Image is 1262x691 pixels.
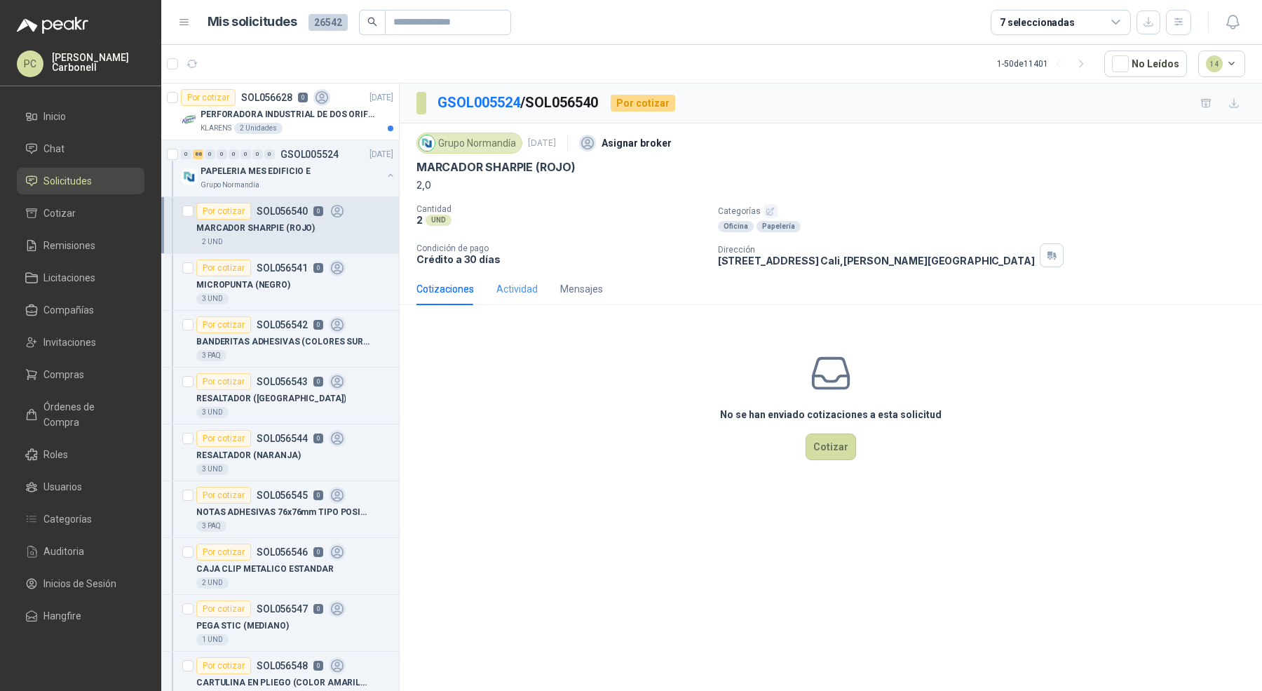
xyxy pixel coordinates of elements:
[196,487,251,504] div: Por cotizar
[43,576,116,591] span: Inicios de Sesión
[196,392,346,405] p: RESALTADOR ([GEOGRAPHIC_DATA])
[196,601,251,617] div: Por cotizar
[718,204,1256,218] p: Categorías
[369,148,393,161] p: [DATE]
[806,434,856,460] button: Cotizar
[17,17,88,34] img: Logo peakr
[313,434,323,443] p: 0
[17,329,144,356] a: Invitaciones
[201,165,311,178] p: PAPELERIA MES EDIFICIO E
[416,204,707,214] p: Cantidad
[756,221,801,232] div: Papelería
[1104,51,1187,77] button: No Leídos
[17,264,144,291] a: Licitaciones
[257,604,308,614] p: SOL056547
[196,236,229,248] div: 2 UND
[43,447,68,462] span: Roles
[196,316,251,333] div: Por cotizar
[313,661,323,671] p: 0
[43,367,84,382] span: Compras
[369,91,393,105] p: [DATE]
[240,149,251,159] div: 0
[196,430,251,447] div: Por cotizar
[43,608,81,624] span: Hangfire
[181,112,198,128] img: Company Logo
[234,123,283,134] div: 2 Unidades
[196,350,226,361] div: 3 PAQ
[43,141,65,156] span: Chat
[313,547,323,557] p: 0
[196,521,226,532] div: 3 PAQ
[17,570,144,597] a: Inicios de Sesión
[241,93,292,102] p: SOL056628
[43,206,76,221] span: Cotizar
[416,243,707,253] p: Condición de pago
[201,108,375,121] p: PERFORADORA INDUSTRIAL DE DOS ORIFICIOS
[528,137,556,150] p: [DATE]
[426,215,452,226] div: UND
[196,563,334,576] p: CAJA CLIP METALICO ESTANDAR
[43,511,92,527] span: Categorías
[229,149,239,159] div: 0
[196,222,315,235] p: MARCADOR SHARPIE (ROJO)
[416,160,576,175] p: MARCADOR SHARPIE (ROJO)
[17,51,43,77] div: PC
[161,481,399,538] a: Por cotizarSOL0565450NOTAS ADHESIVAS 76x76mm TIPO POSIT (FUCSIA)3 PAQ
[611,95,675,112] div: Por cotizar
[416,133,522,154] div: Grupo Normandía
[161,538,399,595] a: Por cotizarSOL0565460CAJA CLIP METALICO ESTANDAR2 UND
[257,263,308,273] p: SOL056541
[161,83,399,140] a: Por cotizarSOL0566280[DATE] Company LogoPERFORADORA INDUSTRIAL DE DOS ORIFICIOSKLARENS2 Unidades
[196,657,251,674] div: Por cotizar
[196,260,251,276] div: Por cotizar
[196,544,251,561] div: Por cotizar
[196,449,301,462] p: RESALTADOR (NARANJA)
[313,263,323,273] p: 0
[252,149,263,159] div: 0
[196,335,371,349] p: BANDERITAS ADHESIVAS (COLORES SURTIDOS)
[17,506,144,532] a: Categorías
[313,320,323,330] p: 0
[181,146,396,191] a: 0 88 0 0 0 0 0 0 GSOL005524[DATE] Company LogoPAPELERIA MES EDIFICIO EGrupo Normandía
[313,206,323,216] p: 0
[208,12,297,32] h1: Mis solicitudes
[196,634,229,645] div: 1 UND
[17,103,144,130] a: Inicio
[161,424,399,481] a: Por cotizarSOL0565440RESALTADOR (NARANJA)3 UND
[416,214,423,226] p: 2
[17,232,144,259] a: Remisiones
[43,479,82,495] span: Usuarios
[205,149,215,159] div: 0
[43,109,66,124] span: Inicio
[17,297,144,323] a: Compañías
[196,407,229,418] div: 3 UND
[196,676,371,690] p: CARTULINA EN PLIEGO (COLOR AMARILLO FLUORESCENTE)
[161,311,399,368] a: Por cotizarSOL0565420BANDERITAS ADHESIVAS (COLORES SURTIDOS)3 PAQ
[602,135,672,151] p: Asignar broker
[196,577,229,589] div: 2 UND
[196,279,290,292] p: MICROPUNTA (NEGRO)
[196,293,229,304] div: 3 UND
[17,394,144,436] a: Órdenes de Compra
[313,377,323,387] p: 0
[496,281,538,297] div: Actividad
[43,399,131,430] span: Órdenes de Compra
[17,474,144,500] a: Usuarios
[52,53,144,72] p: [PERSON_NAME] Carbonell
[367,17,377,27] span: search
[718,255,1035,267] p: [STREET_ADDRESS] Cali , [PERSON_NAME][GEOGRAPHIC_DATA]
[718,221,754,232] div: Oficina
[419,135,435,151] img: Company Logo
[416,281,474,297] div: Cotizaciones
[264,149,275,159] div: 0
[201,123,231,134] p: KLARENS
[181,89,236,106] div: Por cotizar
[196,373,251,390] div: Por cotizar
[308,14,348,31] span: 26542
[17,200,144,227] a: Cotizar
[437,92,599,114] p: / SOL056540
[43,173,92,189] span: Solicitudes
[17,603,144,629] a: Hangfire
[43,335,96,350] span: Invitaciones
[43,302,94,318] span: Compañías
